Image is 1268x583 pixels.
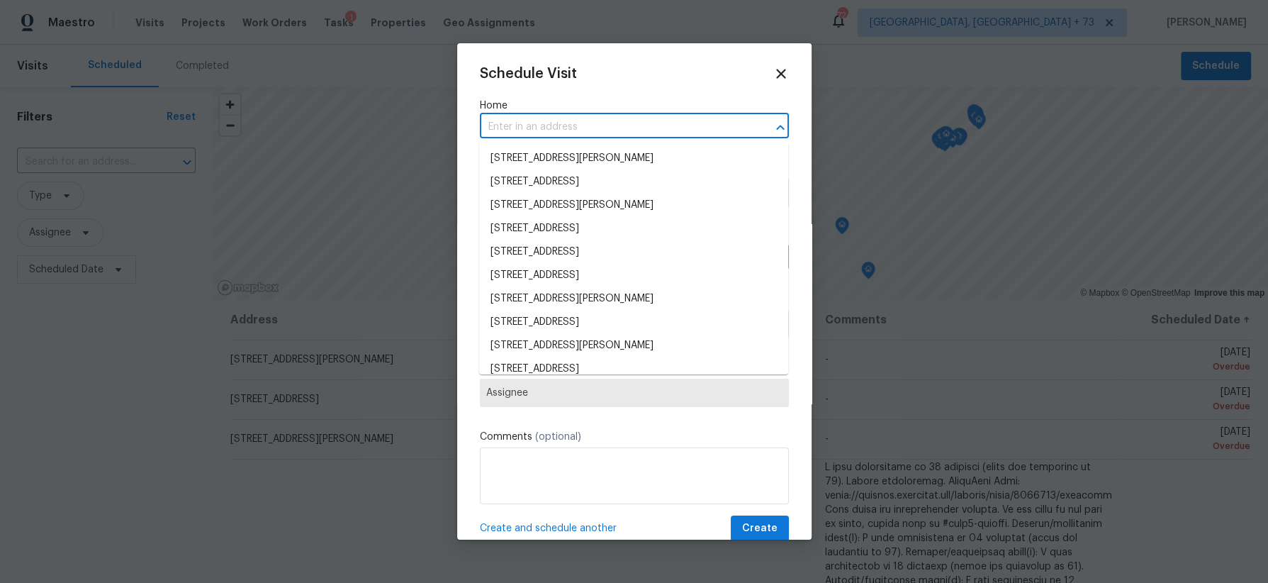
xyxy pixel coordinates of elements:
li: [STREET_ADDRESS] [479,357,788,381]
li: [STREET_ADDRESS] [479,217,788,240]
li: [STREET_ADDRESS] [479,170,788,194]
li: [STREET_ADDRESS] [479,240,788,264]
li: [STREET_ADDRESS] [479,264,788,287]
li: [STREET_ADDRESS][PERSON_NAME] [479,194,788,217]
span: Schedule Visit [480,67,577,81]
button: Close [770,118,790,138]
span: Create and schedule another [480,521,617,535]
label: Home [480,99,789,113]
span: Assignee [486,387,782,399]
span: Create [742,520,778,538]
span: (optional) [535,432,581,442]
li: [STREET_ADDRESS][PERSON_NAME] [479,287,788,311]
label: Comments [480,430,789,444]
input: Enter in an address [480,116,749,138]
li: [STREET_ADDRESS][PERSON_NAME] [479,147,788,170]
li: [STREET_ADDRESS][PERSON_NAME] [479,334,788,357]
li: [STREET_ADDRESS] [479,311,788,334]
span: Close [773,66,789,82]
button: Create [731,516,789,542]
